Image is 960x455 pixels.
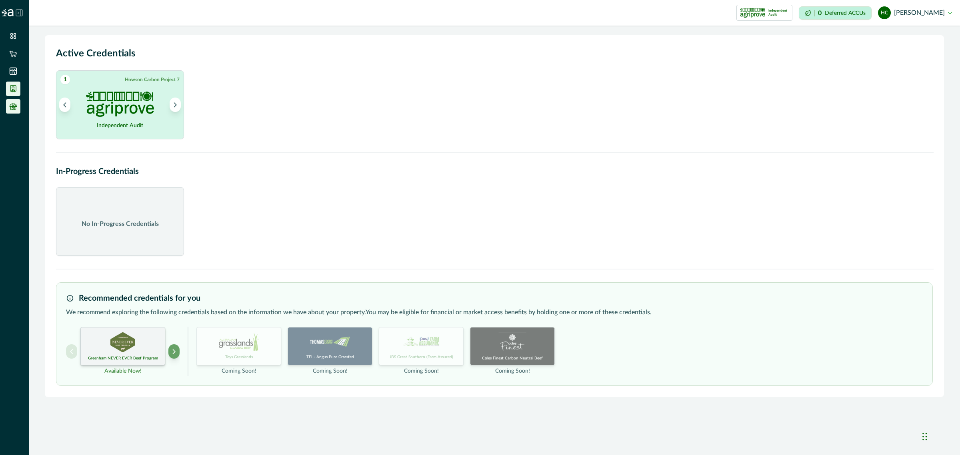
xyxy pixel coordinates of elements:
h2: Independent Audit [97,122,143,126]
p: Howson Carbon Project 7 [125,76,180,83]
img: Logo [2,9,14,16]
h3: Recommended credentials for you [79,292,200,304]
img: TFI_ANGUS_PURE_GRASSFED certification logo [310,332,350,351]
div: Drag [922,425,927,449]
p: Independent Audit [768,9,789,17]
p: No In-Progress Credentials [82,219,159,229]
p: JBS Great Southern (Farm Assured) [390,354,453,360]
p: Coming Soon! [313,367,348,375]
h2: In-Progress Credentials [56,166,933,178]
p: Greenham NEVER EVER Beef Program [88,355,158,361]
h2: Active Credentials [56,46,933,61]
span: 1 [60,75,70,84]
button: Previous project [59,98,70,112]
iframe: Chat Widget [920,417,960,455]
p: 0 [818,10,822,16]
img: certification logo [740,6,765,19]
button: Previous project [66,344,77,359]
img: JBS_GREAT_SOUTHERN certification logo [401,332,441,351]
button: Next project [168,344,180,359]
p: Available Now! [104,367,142,375]
p: Coming Soon! [404,367,439,375]
img: TEYS_GRASSLANDS certification logo [219,332,259,351]
img: COLES_FINEST certification logo [496,332,529,352]
img: PROJECT_AUDIT certification logo [86,92,154,117]
p: Coming Soon! [222,367,256,375]
button: certification logoIndependent Audit [736,5,792,21]
p: We recommend exploring the following credentials based on the information we have about your prop... [66,307,923,317]
p: Teys Grasslands [225,354,253,360]
p: TFI - Angus Pure Grassfed [306,354,354,360]
p: Coming Soon! [495,367,530,375]
button: harrison chapman[PERSON_NAME] [878,3,952,22]
p: Deferred ACCUs [825,10,866,16]
button: Next project [170,98,181,112]
img: GREENHAM_NEVER_EVER certification logo [110,332,135,352]
p: Coles Finest Carbon Neutral Beef [482,355,543,361]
